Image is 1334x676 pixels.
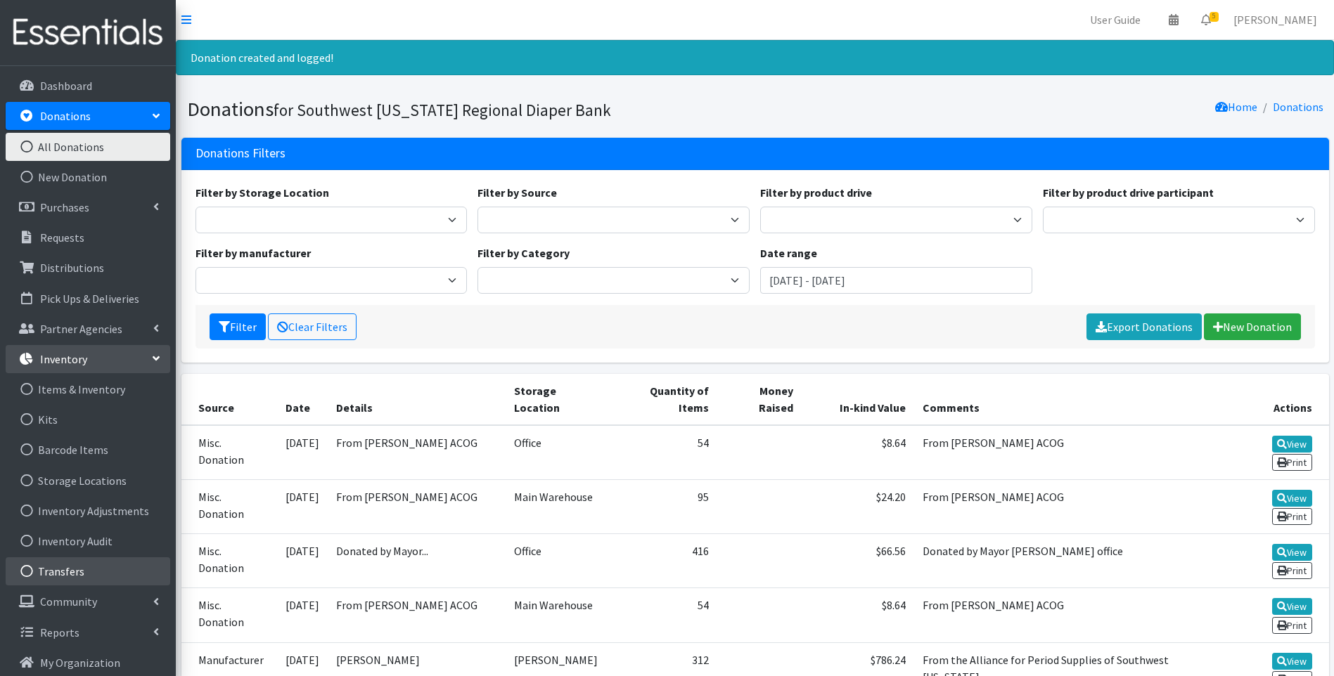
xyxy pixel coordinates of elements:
[717,374,802,425] th: Money Raised
[1273,100,1323,114] a: Donations
[40,656,120,670] p: My Organization
[277,425,328,480] td: [DATE]
[187,97,750,122] h1: Donations
[613,374,717,425] th: Quantity of Items
[40,230,84,245] p: Requests
[328,425,506,480] td: From [PERSON_NAME] ACOG
[613,479,717,533] td: 95
[6,467,170,495] a: Storage Locations
[1272,454,1312,471] a: Print
[40,352,87,366] p: Inventory
[1272,508,1312,525] a: Print
[40,200,89,214] p: Purchases
[6,375,170,403] a: Items & Inventory
[195,184,329,201] label: Filter by Storage Location
[6,436,170,464] a: Barcode Items
[40,322,122,336] p: Partner Agencies
[6,163,170,191] a: New Donation
[40,594,97,609] p: Community
[802,425,914,480] td: $8.64
[6,527,170,555] a: Inventory Audit
[277,374,328,425] th: Date
[1225,374,1329,425] th: Actions
[6,345,170,373] a: Inventory
[477,184,557,201] label: Filter by Source
[277,588,328,642] td: [DATE]
[1222,6,1328,34] a: [PERSON_NAME]
[6,133,170,161] a: All Donations
[1272,617,1312,634] a: Print
[210,313,266,340] button: Filter
[1272,544,1312,561] a: View
[6,285,170,313] a: Pick Ups & Deliveries
[277,479,328,533] td: [DATE]
[181,374,277,425] th: Source
[40,261,104,275] p: Distributions
[914,374,1225,425] th: Comments
[274,100,611,120] small: for Southwest [US_STATE] Regional Diaper Bank
[613,425,717,480] td: 54
[506,374,612,425] th: Storage Location
[477,245,570,261] label: Filter by Category
[181,479,277,533] td: Misc. Donation
[914,588,1225,642] td: From [PERSON_NAME] ACOG
[802,479,914,533] td: $24.20
[181,588,277,642] td: Misc. Donation
[1272,598,1312,615] a: View
[613,534,717,588] td: 416
[40,292,139,306] p: Pick Ups & Deliveries
[6,223,170,252] a: Requests
[802,374,914,425] th: In-kind Value
[328,588,506,642] td: From [PERSON_NAME] ACOG
[277,534,328,588] td: [DATE]
[914,534,1225,588] td: Donated by Mayor [PERSON_NAME] office
[6,72,170,100] a: Dashboard
[195,146,286,161] h3: Donations Filters
[1272,562,1312,579] a: Print
[40,109,91,123] p: Donations
[181,425,277,480] td: Misc. Donation
[6,9,170,56] img: HumanEssentials
[6,254,170,282] a: Distributions
[760,267,1032,294] input: January 1, 2011 - December 31, 2011
[6,193,170,221] a: Purchases
[328,534,506,588] td: Donated by Mayor...
[760,184,872,201] label: Filter by product drive
[6,405,170,434] a: Kits
[40,79,92,93] p: Dashboard
[506,425,612,480] td: Office
[1190,6,1222,34] a: 5
[268,313,357,340] a: Clear Filters
[40,625,79,639] p: Reports
[1043,184,1214,201] label: Filter by product drive participant
[1210,12,1219,22] span: 5
[914,425,1225,480] td: From [PERSON_NAME] ACOG
[6,557,170,585] a: Transfers
[1272,436,1312,453] a: View
[760,245,817,261] label: Date range
[328,374,506,425] th: Details
[328,479,506,533] td: From [PERSON_NAME] ACOG
[181,534,277,588] td: Misc. Donation
[6,618,170,646] a: Reports
[6,497,170,525] a: Inventory Adjustments
[613,588,717,642] td: 54
[1215,100,1257,114] a: Home
[914,479,1225,533] td: From [PERSON_NAME] ACOG
[6,102,170,130] a: Donations
[176,40,1334,75] div: Donation created and logged!
[1086,313,1202,340] a: Export Donations
[1204,313,1301,340] a: New Donation
[1272,653,1312,670] a: View
[1079,6,1152,34] a: User Guide
[506,534,612,588] td: Office
[802,588,914,642] td: $8.64
[6,587,170,616] a: Community
[506,479,612,533] td: Main Warehouse
[195,245,311,261] label: Filter by manufacturer
[802,534,914,588] td: $66.56
[1272,490,1312,507] a: View
[6,315,170,343] a: Partner Agencies
[506,588,612,642] td: Main Warehouse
